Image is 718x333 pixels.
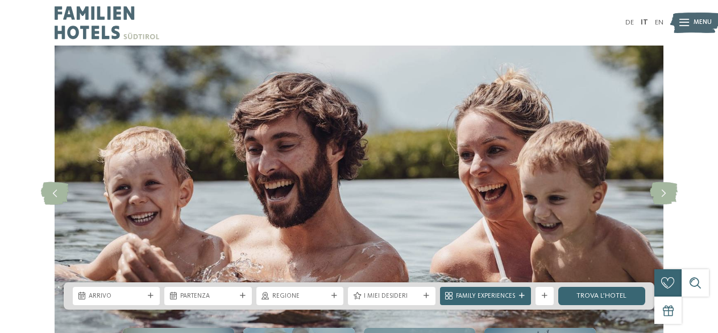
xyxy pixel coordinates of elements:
a: DE [625,19,634,26]
a: IT [641,19,648,26]
span: I miei desideri [364,292,419,301]
span: Regione [272,292,327,301]
span: Menu [694,18,712,27]
span: Arrivo [89,292,144,301]
span: Partenza [180,292,235,301]
span: Family Experiences [456,292,515,301]
a: EN [655,19,663,26]
a: trova l’hotel [558,287,645,305]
